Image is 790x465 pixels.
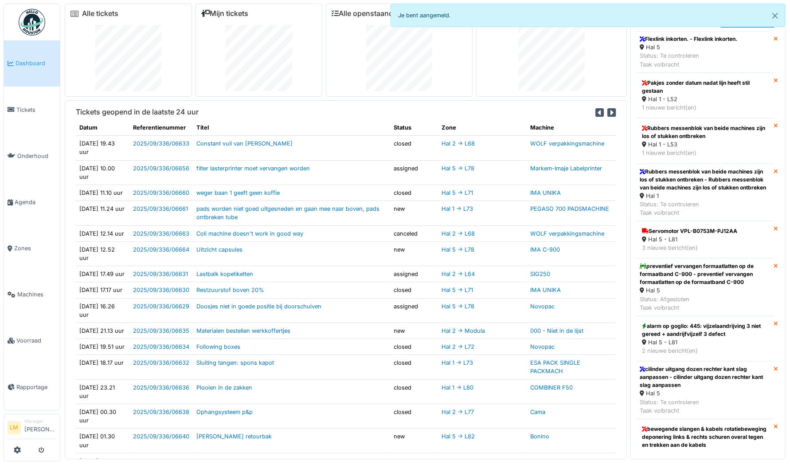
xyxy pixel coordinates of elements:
a: Hal 2 -> L64 [442,271,475,277]
a: Plooien in de zakken [196,384,252,391]
a: 2025/09/336/06660 [133,189,189,196]
th: Titel [193,120,390,136]
td: [DATE] 23.21 uur [76,379,129,404]
td: assigned [390,160,438,185]
span: Zones [14,244,56,252]
a: Zones [4,225,60,272]
th: Machine [527,120,616,136]
a: Onderhoud [4,133,60,179]
a: 2025/09/336/06656 [133,165,189,172]
a: 59A temperatuur kabel lastoestel los [196,458,295,465]
a: Pakjes zonder datum nadat lijn heeft stil gestaan Hal 1 - L52 1 nieuwe bericht(en) [636,73,774,118]
a: IMA C-900 [531,246,560,253]
a: Voorraad [4,318,60,364]
div: Je bent aangemeld. [391,4,786,27]
a: COMBINER F50 [531,384,573,391]
a: 2025/09/336/06663 [133,230,189,237]
a: IMA UNIKA [531,189,561,196]
a: Alle tickets [82,9,118,18]
a: [PERSON_NAME] retourbak [196,433,272,440]
td: [DATE] 12.14 uur [76,225,129,241]
td: [DATE] 19.51 uur [76,339,129,355]
td: assigned [390,298,438,323]
a: 2025/09/336/06630 [133,287,189,293]
a: Rubbers messenblok van beide machines zijn los of stukken ontbreken Hal 1 - L53 1 nieuwe bericht(en) [636,118,774,163]
td: [DATE] 10.00 uur [76,160,129,185]
a: Hal 2 -> L68 [442,230,475,237]
a: Restzuurstof boven 20% [196,287,264,293]
td: new [390,201,438,225]
a: IMA 1 PADSMACHINE [531,458,589,465]
th: Referentienummer [129,120,193,136]
a: Hal 1 -> L73 [442,205,473,212]
a: Materialen bestellen werkkoffertjes [196,327,290,334]
a: pads worden niet goed uitgesneden en gaan mee naar boven, pads ontbreken tube [196,205,379,221]
span: Onderhoud [17,152,56,160]
a: 2025/09/336/06631 [133,271,188,277]
td: [DATE] 17.17 uur [76,282,129,298]
a: filter lasterprinter moet vervangen worden [196,165,310,172]
a: 2025/09/336/06629 [133,303,189,310]
a: cilinder uitgang dozen rechter kant slag aanpassen - cilinder uitgang dozen rechter kant slag aan... [636,361,774,419]
a: Ophangsysteem p&p [196,409,253,415]
a: 2025/09/336/06661 [133,205,188,212]
td: [DATE] 19.43 uur [76,136,129,160]
td: closed [390,185,438,201]
a: SIG250 [531,271,551,277]
li: LM [8,421,21,434]
div: Status: Te controleren Taak volbracht [640,51,737,68]
a: 2025/09/336/06636 [133,384,189,391]
a: 2025/09/336/06642 [133,458,189,465]
a: Dashboard [4,40,60,87]
div: Status: Afgesloten Taak volbracht [640,295,770,312]
div: Manager [24,418,56,425]
a: WOLF verpakkingsmachine [531,140,605,147]
a: Mijn tickets [201,9,249,18]
a: Tickets [4,87,60,133]
th: Status [390,120,438,136]
th: Datum [76,120,129,136]
div: 1 nieuwe bericht(en) [642,103,768,112]
a: Sluiting tangen: spons kapot [196,359,274,366]
a: Markem-Imaje Labelprinter [531,165,602,172]
button: Close [765,4,785,28]
td: assigned [390,266,438,282]
span: Tickets [16,106,56,114]
h6: Tickets geopend in de laatste 24 uur [76,108,199,116]
a: 000 - Niet in de lijst [531,327,584,334]
a: preventief vervangen formaatlatten op de formaatband C-900 - preventief vervangen formaatlatten o... [636,258,774,316]
td: new [390,323,438,339]
div: Rubbers messenblok van beide machines zijn los of stukken ontbreken - Rubbers messenblok van beid... [640,168,770,192]
a: Hal 2 -> L72 [442,343,474,350]
div: 1 nieuwe bericht(en) [642,149,768,157]
span: Agenda [15,198,56,206]
td: [DATE] 21.13 uur [76,323,129,339]
a: Hal 2 -> L77 [442,409,474,415]
a: LM Manager[PERSON_NAME] [8,418,56,439]
div: preventief vervangen formaatlatten op de formaatband C-900 - preventief vervangen formaatlatten o... [640,262,770,286]
a: Hal 2 -> L68 [442,140,475,147]
td: [DATE] 11.10 uur [76,185,129,201]
a: 2025/09/336/06635 [133,327,189,334]
a: ESA PACK SINGLE PACKMACH [531,359,581,374]
a: WOLF verpakkingsmachine [531,230,605,237]
a: Following boxes [196,343,240,350]
div: Status: Te controleren Taak volbracht [640,200,770,217]
a: 2025/09/336/06664 [133,246,189,253]
td: canceled [390,225,438,241]
a: Novopac [531,303,555,310]
a: Alle openstaande taken [332,9,418,18]
a: Bonino [531,433,550,440]
div: cilinder uitgang dozen rechter kant slag aanpassen - cilinder uitgang dozen rechter kant slag aan... [640,365,770,389]
td: new [390,429,438,453]
a: Hal 5 -> L71 [442,189,473,196]
div: Hal 5 [640,389,770,398]
a: Cama [531,409,546,415]
div: Hal 5 - L81 [642,338,768,347]
div: Hal 5 - L78 [642,449,768,457]
a: 2025/09/336/06633 [133,140,189,147]
a: Doosjes niet in goede positie bij doorschuiven [196,303,321,310]
a: Lastbalk kopetiketten [196,271,253,277]
span: Dashboard [16,59,56,67]
td: closed [390,379,438,404]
